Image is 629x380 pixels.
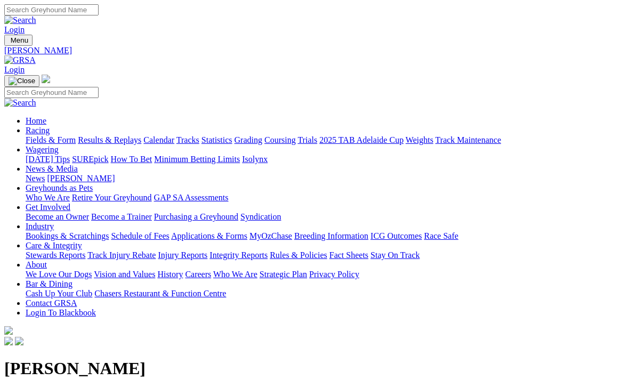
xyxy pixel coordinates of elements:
a: Home [26,116,46,125]
img: Search [4,98,36,108]
img: GRSA [4,55,36,65]
a: [PERSON_NAME] [4,46,625,55]
a: Strategic Plan [260,270,307,279]
a: Login [4,65,25,74]
img: logo-grsa-white.png [4,326,13,335]
a: Vision and Values [94,270,155,279]
div: Get Involved [26,212,625,222]
img: logo-grsa-white.png [42,75,50,83]
a: Contact GRSA [26,298,77,308]
a: Get Involved [26,203,70,212]
a: Login To Blackbook [26,308,96,317]
a: Retire Your Greyhound [72,193,152,202]
a: Become an Owner [26,212,89,221]
div: Greyhounds as Pets [26,193,625,203]
button: Toggle navigation [4,35,33,46]
a: Wagering [26,145,59,154]
div: News & Media [26,174,625,183]
a: [DATE] Tips [26,155,70,164]
a: Purchasing a Greyhound [154,212,238,221]
a: Track Injury Rebate [87,250,156,260]
a: Cash Up Your Club [26,289,92,298]
div: Wagering [26,155,625,164]
img: facebook.svg [4,337,13,345]
input: Search [4,87,99,98]
a: Applications & Forms [171,231,247,240]
div: About [26,270,625,279]
a: Fact Sheets [329,250,368,260]
a: Become a Trainer [91,212,152,221]
span: Menu [11,36,28,44]
a: Industry [26,222,54,231]
img: Search [4,15,36,25]
a: Race Safe [424,231,458,240]
a: Rules & Policies [270,250,327,260]
a: Greyhounds as Pets [26,183,93,192]
a: Who We Are [213,270,257,279]
a: GAP SA Assessments [154,193,229,202]
a: [PERSON_NAME] [47,174,115,183]
div: Bar & Dining [26,289,625,298]
a: Breeding Information [294,231,368,240]
a: Integrity Reports [209,250,268,260]
a: Weights [406,135,433,144]
a: Statistics [201,135,232,144]
a: Bookings & Scratchings [26,231,109,240]
a: Racing [26,126,50,135]
div: Racing [26,135,625,145]
a: Syndication [240,212,281,221]
a: SUREpick [72,155,108,164]
a: Minimum Betting Limits [154,155,240,164]
a: Careers [185,270,211,279]
a: News & Media [26,164,78,173]
a: Isolynx [242,155,268,164]
a: Schedule of Fees [111,231,169,240]
a: About [26,260,47,269]
a: Calendar [143,135,174,144]
a: News [26,174,45,183]
a: Who We Are [26,193,70,202]
div: Industry [26,231,625,241]
a: Stewards Reports [26,250,85,260]
h1: [PERSON_NAME] [4,359,625,378]
a: We Love Our Dogs [26,270,92,279]
a: Injury Reports [158,250,207,260]
a: Tracks [176,135,199,144]
a: History [157,270,183,279]
a: Track Maintenance [436,135,501,144]
a: 2025 TAB Adelaide Cup [319,135,404,144]
a: Stay On Track [370,250,420,260]
a: How To Bet [111,155,152,164]
div: Care & Integrity [26,250,625,260]
img: twitter.svg [15,337,23,345]
a: Bar & Dining [26,279,72,288]
a: Chasers Restaurant & Function Centre [94,289,226,298]
a: Privacy Policy [309,270,359,279]
button: Toggle navigation [4,75,39,87]
a: Results & Replays [78,135,141,144]
a: Grading [235,135,262,144]
a: ICG Outcomes [370,231,422,240]
a: Fields & Form [26,135,76,144]
input: Search [4,4,99,15]
a: Coursing [264,135,296,144]
a: Trials [297,135,317,144]
a: Care & Integrity [26,241,82,250]
a: MyOzChase [249,231,292,240]
a: Login [4,25,25,34]
img: Close [9,77,35,85]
